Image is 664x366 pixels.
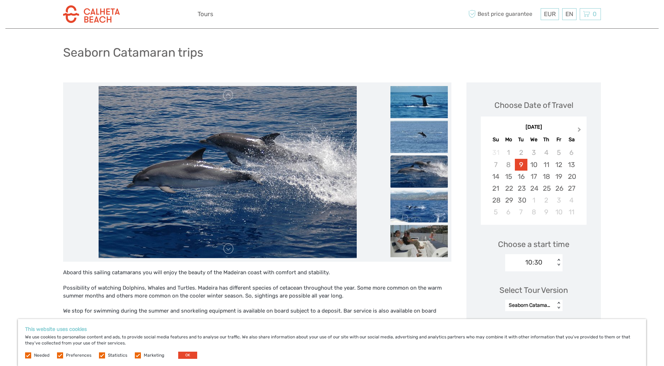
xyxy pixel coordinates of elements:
img: 1c7f0f9cab0c49fb8323a7d6871e89c7_slider_thumbnail.jpg [390,121,448,153]
div: Choose Wednesday, September 17th, 2025 [527,171,540,182]
label: Statistics [108,352,127,358]
img: 3283-3bafb1e0-d569-4aa5-be6e-c19ca52e1a4a_logo_small.png [63,5,120,23]
div: Sa [565,135,578,144]
button: Next Month [574,125,586,137]
div: 10:30 [525,258,542,267]
div: Choose Monday, September 22nd, 2025 [502,182,515,194]
div: Choose Wednesday, September 10th, 2025 [527,159,540,171]
span: EUR [544,10,556,18]
div: Choose Saturday, October 11th, 2025 [565,206,578,218]
div: Mo [502,135,515,144]
div: Choose Sunday, September 28th, 2025 [489,194,502,206]
div: Choose Friday, September 26th, 2025 [552,182,565,194]
img: add758195e3543f7bf085e041a46322f_slider_thumbnail.jpg [390,156,448,188]
div: Select Tour Version [499,285,568,296]
div: Not available Saturday, September 6th, 2025 [565,147,578,158]
div: Choose Saturday, September 27th, 2025 [565,182,578,194]
div: Choose Friday, October 10th, 2025 [552,206,565,218]
div: We use cookies to personalise content and ads, to provide social media features and to analyse ou... [18,319,646,366]
div: Choose Wednesday, October 8th, 2025 [527,206,540,218]
img: 9e93d98582174c69a267efcd89738c07_slider_thumbnail.jpg [390,225,448,257]
div: Choose Friday, September 12th, 2025 [552,159,565,171]
div: Choose Thursday, October 2nd, 2025 [540,194,552,206]
img: e85d0e8d4bac4f238891bebb92bdc45b_slider_thumbnail.jpg [390,190,448,223]
div: Choose Sunday, October 5th, 2025 [489,206,502,218]
img: 9c94848d5f9d447fa63c21f78655f0d1_slider_thumbnail.jpg [390,86,448,118]
h5: This website uses cookies [25,326,639,332]
div: Not available Tuesday, September 2nd, 2025 [515,147,527,158]
div: Choose Saturday, October 4th, 2025 [565,194,578,206]
div: < > [555,302,561,309]
div: EN [562,8,577,20]
div: Th [540,135,552,144]
div: < > [555,259,561,266]
div: Seaborn Catamaran trips [509,302,551,309]
div: Choose Sunday, September 14th, 2025 [489,171,502,182]
div: Choose Sunday, September 21st, 2025 [489,182,502,194]
div: Not available Sunday, September 7th, 2025 [489,159,502,171]
button: Open LiveChat chat widget [82,11,91,20]
img: add758195e3543f7bf085e041a46322f_main_slider.jpg [99,86,357,258]
div: Fr [552,135,565,144]
div: Choose Tuesday, September 9th, 2025 [515,159,527,171]
div: Not available Monday, September 8th, 2025 [502,159,515,171]
div: Not available Sunday, August 31st, 2025 [489,147,502,158]
span: 0 [592,10,598,18]
div: Choose Wednesday, October 1st, 2025 [527,194,540,206]
button: OK [178,352,197,359]
div: Choose Friday, September 19th, 2025 [552,171,565,182]
label: Needed [34,352,49,358]
div: Su [489,135,502,144]
div: Choose Thursday, September 18th, 2025 [540,171,552,182]
div: Choose Tuesday, September 23rd, 2025 [515,182,527,194]
div: Choose Monday, September 15th, 2025 [502,171,515,182]
div: Choose Thursday, September 25th, 2025 [540,182,552,194]
div: Choose Saturday, September 13th, 2025 [565,159,578,171]
p: We're away right now. Please check back later! [10,13,81,18]
div: Choose Saturday, September 20th, 2025 [565,171,578,182]
div: Not available Monday, September 1st, 2025 [502,147,515,158]
div: month 2025-09 [483,147,584,218]
h1: Seaborn Catamaran trips [63,45,203,60]
div: Choose Monday, October 6th, 2025 [502,206,515,218]
div: Not available Thursday, September 4th, 2025 [540,147,552,158]
div: Not available Wednesday, September 3rd, 2025 [527,147,540,158]
span: Choose a start time [498,239,569,250]
div: Choose Thursday, October 9th, 2025 [540,206,552,218]
div: Tu [515,135,527,144]
div: Choose Tuesday, September 16th, 2025 [515,171,527,182]
label: Preferences [66,352,91,358]
div: Choose Date of Travel [494,100,573,111]
div: Choose Thursday, September 11th, 2025 [540,159,552,171]
div: We [527,135,540,144]
a: Tours [198,9,213,19]
div: Choose Wednesday, September 24th, 2025 [527,182,540,194]
label: Marketing [144,352,164,358]
div: Choose Tuesday, October 7th, 2025 [515,206,527,218]
div: [DATE] [481,124,587,131]
div: Aboard this sailing catamarans you will enjoy the beauty of the Madeiran coast with comfort and s... [63,269,451,330]
div: Not available Friday, September 5th, 2025 [552,147,565,158]
div: Choose Monday, September 29th, 2025 [502,194,515,206]
div: Choose Friday, October 3rd, 2025 [552,194,565,206]
div: Choose Tuesday, September 30th, 2025 [515,194,527,206]
span: Best price guarantee [466,8,539,20]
